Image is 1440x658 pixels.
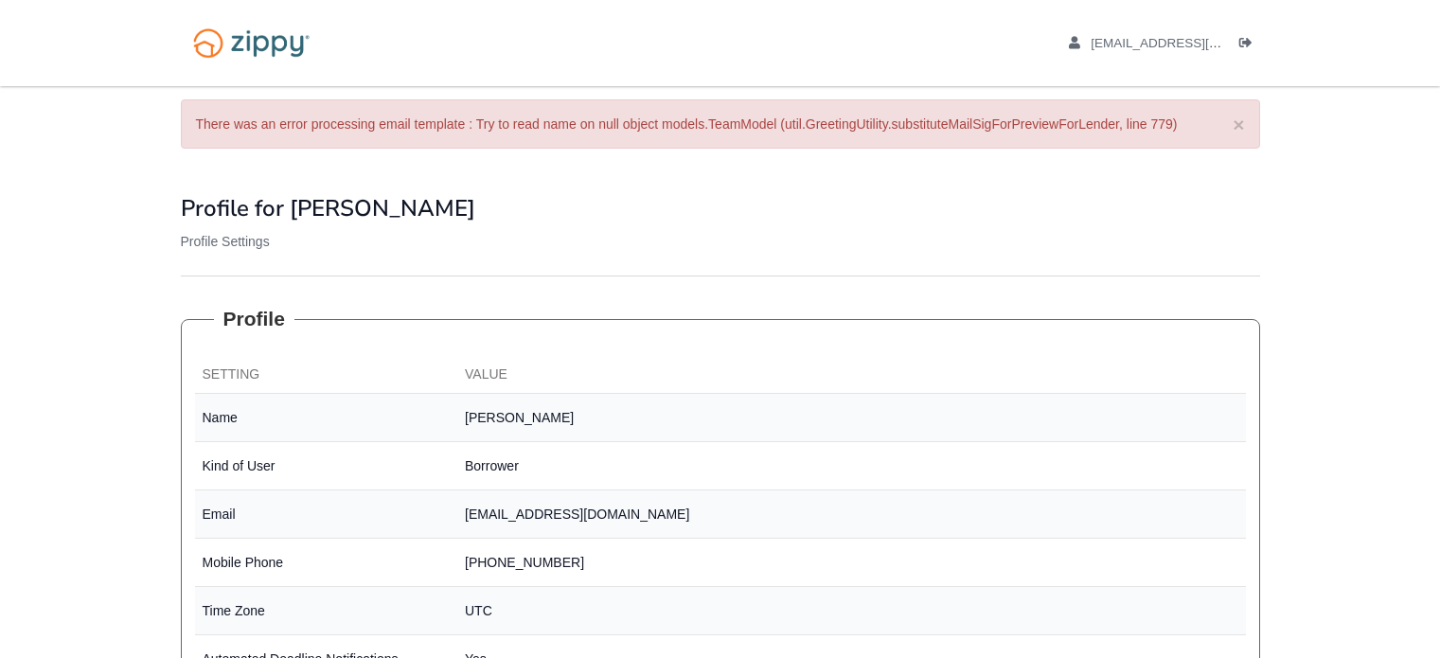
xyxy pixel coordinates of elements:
[195,490,458,539] td: Email
[457,490,1246,539] td: [EMAIL_ADDRESS][DOMAIN_NAME]
[457,587,1246,635] td: UTC
[195,394,458,442] td: Name
[195,587,458,635] td: Time Zone
[1091,36,1307,50] span: ajakkcarr@gmail.com
[181,99,1260,149] div: There was an error processing email template : Try to read name on null object models.TeamModel (...
[457,539,1246,587] td: [PHONE_NUMBER]
[195,357,458,394] th: Setting
[195,442,458,490] td: Kind of User
[181,232,1260,251] p: Profile Settings
[181,196,1260,221] h1: Profile for [PERSON_NAME]
[1069,36,1308,55] a: edit profile
[214,305,294,333] legend: Profile
[457,357,1246,394] th: Value
[181,19,322,67] img: Logo
[1239,36,1260,55] a: Log out
[457,394,1246,442] td: [PERSON_NAME]
[1233,115,1244,134] button: ×
[457,442,1246,490] td: Borrower
[195,539,458,587] td: Mobile Phone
